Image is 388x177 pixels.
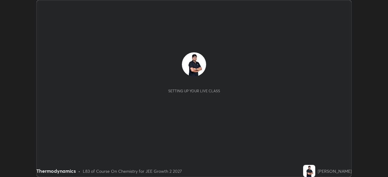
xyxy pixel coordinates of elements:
[36,167,76,175] div: Thermodynamics
[78,168,80,174] div: •
[182,52,206,77] img: 233275cb9adc4a56a51a9adff78a3b51.jpg
[168,89,220,93] div: Setting up your live class
[318,168,352,174] div: [PERSON_NAME]
[83,168,182,174] div: L83 of Course On Chemistry for JEE Growth 2 2027
[303,165,315,177] img: 233275cb9adc4a56a51a9adff78a3b51.jpg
